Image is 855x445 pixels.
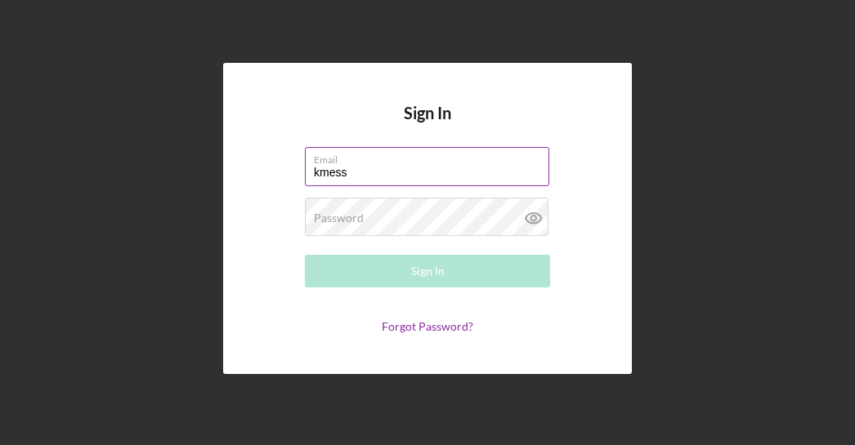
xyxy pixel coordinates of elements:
[314,211,364,225] label: Password
[411,255,445,287] div: Sign In
[305,255,550,287] button: Sign In
[314,148,549,166] label: Email
[382,319,473,333] a: Forgot Password?
[404,104,451,147] h4: Sign In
